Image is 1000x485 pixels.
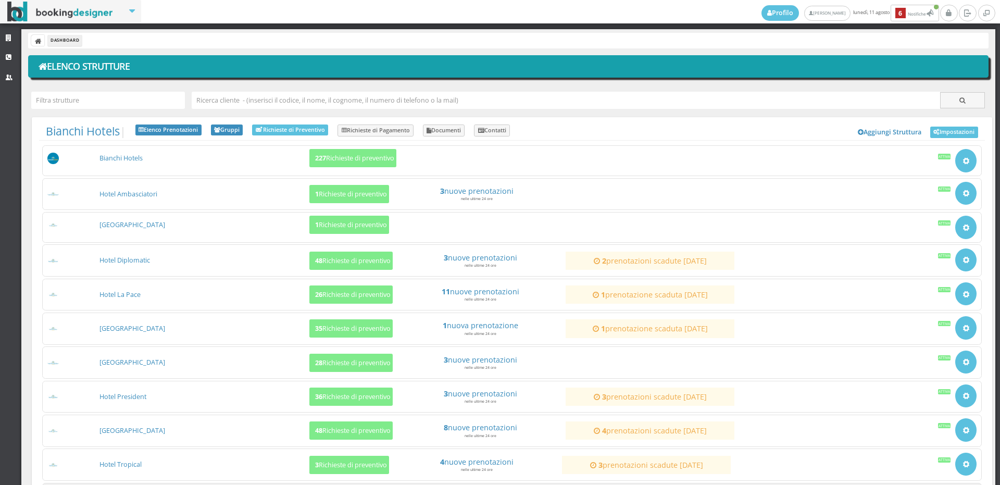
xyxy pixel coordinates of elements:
a: [PERSON_NAME] [804,6,851,21]
b: 227 [315,154,326,163]
h5: Richieste di preventivo [312,325,391,332]
strong: 3 [440,186,444,196]
button: 26Richieste di preventivo [309,285,393,304]
strong: 2 [602,256,606,266]
b: 28 [315,358,322,367]
a: 3nuove prenotazioni [401,355,560,364]
h5: Richieste di preventivo [312,257,391,265]
a: Hotel Diplomatic [99,256,150,265]
button: 6Notifiche [891,5,939,21]
strong: 3 [602,392,606,402]
h1: Elenco Strutture [35,58,982,76]
a: Aggiungi Struttura [853,125,928,140]
h4: prenotazioni scadute [DATE] [570,426,730,435]
img: da2a24d07d3611ed9c9d0608f5526cb6_max100.png [47,394,59,399]
a: 3prenotazioni scadute [DATE] [570,392,730,401]
div: Attiva [938,287,951,292]
strong: 3 [444,389,448,399]
div: Attiva [938,253,951,258]
h4: nuove prenotazioni [397,457,556,466]
small: nelle ultime 24 ore [465,365,496,370]
b: 48 [315,426,322,435]
img: b34dc2487d3611ed9c9d0608f5526cb6_max100.png [47,223,59,228]
small: nelle ultime 24 ore [465,263,496,268]
img: d1a594307d3611ed9c9d0608f5526cb6_max100.png [47,360,59,365]
h5: Richieste di preventivo [312,461,387,469]
button: 48Richieste di preventivo [309,252,393,270]
a: [GEOGRAPHIC_DATA] [99,220,165,229]
b: 3 [315,461,319,469]
img: ea773b7e7d3611ed9c9d0608f5526cb6_max100.png [47,429,59,433]
img: f1a57c167d3611ed9c9d0608f5526cb6_max100.png [47,463,59,467]
a: Profilo [761,5,799,21]
img: a22403af7d3611ed9c9d0608f5526cb6_max100.png [47,192,59,196]
a: 4prenotazioni scadute [DATE] [570,426,730,435]
button: 35Richieste di preventivo [309,319,393,338]
b: 48 [315,256,322,265]
strong: 8 [444,422,448,432]
a: Bianchi Hotels [46,123,120,139]
a: 3prenotazioni scadute [DATE] [567,461,726,469]
a: 8nuove prenotazioni [401,423,560,432]
a: 3nuove prenotazioni [401,253,560,262]
img: c99f326e7d3611ed9c9d0608f5526cb6_max100.png [47,327,59,331]
a: Gruppi [211,125,243,136]
a: Elenco Prenotazioni [135,125,202,136]
img: baa77dbb7d3611ed9c9d0608f5526cb6_max100.png [47,258,59,263]
div: Attiva [938,355,951,360]
a: Hotel La Pace [99,290,141,299]
strong: 3 [444,355,448,365]
h5: Richieste di preventivo [312,154,394,162]
a: 1prenotazione scaduta [DATE] [570,290,730,299]
h4: prenotazioni scadute [DATE] [567,461,726,469]
h5: Richieste di preventivo [312,291,391,299]
a: Hotel Ambasciatori [99,190,157,198]
a: 1nuova prenotazione [401,321,560,330]
h5: Richieste di preventivo [312,221,387,229]
h4: prenotazione scaduta [DATE] [570,290,730,299]
h4: nuove prenotazioni [401,389,560,398]
a: [GEOGRAPHIC_DATA] [99,426,165,435]
h4: nuove prenotazioni [401,423,560,432]
b: 36 [315,392,322,401]
button: 36Richieste di preventivo [309,388,393,406]
img: c3084f9b7d3611ed9c9d0608f5526cb6_max100.png [47,292,59,297]
strong: 1 [601,324,605,333]
div: Attiva [938,423,951,428]
a: Hotel President [99,392,146,401]
h5: Richieste di preventivo [312,190,387,198]
h4: prenotazione scaduta [DATE] [570,324,730,333]
div: Attiva [938,389,951,394]
a: Richieste di Preventivo [252,125,328,135]
div: Attiva [938,220,951,226]
h5: Richieste di preventivo [312,359,391,367]
h4: nuove prenotazioni [401,253,560,262]
h4: nuove prenotazioni [401,287,560,296]
h4: prenotazioni scadute [DATE] [570,256,730,265]
small: nelle ultime 24 ore [461,196,493,201]
strong: 3 [598,460,603,470]
strong: 4 [440,457,444,467]
a: [GEOGRAPHIC_DATA] [99,324,165,333]
span: | [46,125,126,138]
small: nelle ultime 24 ore [465,433,496,438]
a: 3nuove prenotazioni [397,186,556,195]
button: 28Richieste di preventivo [309,354,393,372]
b: 1 [315,220,319,229]
span: lunedì, 11 agosto [761,5,940,21]
strong: 1 [443,320,447,330]
a: 4nuove prenotazioni [397,457,556,466]
small: nelle ultime 24 ore [465,331,496,336]
strong: 1 [601,290,605,300]
a: Richieste di Pagamento [337,125,414,137]
button: 3Richieste di preventivo [309,456,389,474]
div: Attiva [938,154,951,159]
img: 56a3b5230dfa11eeb8a602419b1953d8_max100.png [47,153,59,165]
div: Attiva [938,321,951,326]
strong: 4 [602,426,606,436]
div: Attiva [938,457,951,463]
input: Ricerca cliente - (inserisci il codice, il nome, il cognome, il numero di telefono o la mail) [192,92,941,109]
strong: 11 [442,287,450,296]
small: nelle ultime 24 ore [465,399,496,404]
button: 1Richieste di preventivo [309,216,389,234]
